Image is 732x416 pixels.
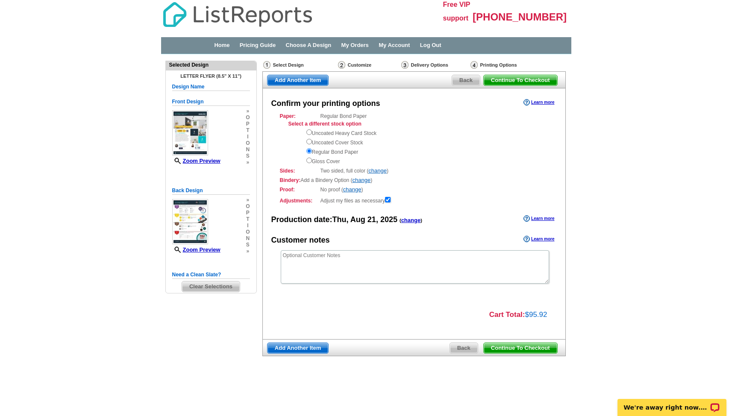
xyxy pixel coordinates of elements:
[523,215,554,222] a: Learn more
[368,167,387,174] a: change
[401,217,421,223] a: change
[523,236,554,243] a: Learn more
[246,216,250,223] span: t
[452,75,480,85] span: Back
[246,203,250,210] span: o
[172,158,220,164] a: Zoom Preview
[172,199,208,244] img: small-thumb.jpg
[401,61,409,69] img: Delivery Options
[280,197,318,205] strong: Adjustments:
[246,146,250,153] span: n
[452,75,480,86] a: Back
[172,98,250,106] h5: Front Design
[246,140,250,146] span: o
[246,121,250,127] span: p
[172,83,250,91] h5: Design Name
[367,215,378,224] span: 21,
[246,235,250,242] span: n
[280,186,548,193] div: No proof ( )
[280,112,318,120] strong: Paper:
[332,215,349,224] span: Thu,
[172,271,250,279] h5: Need a Clean Slate?
[470,61,478,69] img: Printing Options & Summary
[484,343,557,353] span: Continue To Checkout
[246,229,250,235] span: o
[268,343,329,353] span: Add Another Item
[246,127,250,134] span: t
[263,61,270,69] img: Select Design
[443,1,470,22] span: Free VIP support
[246,210,250,216] span: p
[470,61,544,71] div: Printing Options
[350,215,365,224] span: Aug
[240,42,276,48] a: Pricing Guide
[267,343,329,354] a: Add Another Item
[341,42,369,48] a: My Orders
[450,343,478,353] span: Back
[338,61,345,69] img: Customize
[182,281,240,292] span: Clear Selections
[280,167,318,175] strong: Sides:
[400,218,422,223] span: ( )
[271,235,330,246] div: Customer notes
[271,214,422,226] div: Production date:
[400,61,470,71] div: Delivery Options
[246,248,250,255] span: »
[288,121,362,127] strong: Select a different stock option
[246,153,250,159] span: s
[306,128,548,165] div: Uncoated Heavy Card Stock Uncoated Cover Stock Regular Bond Paper Gloss Cover
[246,159,250,166] span: »
[489,311,525,319] strong: Cart Total:
[343,186,362,193] a: change
[268,75,329,85] span: Add Another Item
[523,99,554,106] a: Learn more
[286,42,332,48] a: Choose A Design
[172,187,250,195] h5: Back Design
[450,343,478,354] a: Back
[172,73,250,79] h4: Letter Flyer (8.5" x 11")
[246,108,250,114] span: »
[484,75,557,85] span: Continue To Checkout
[379,42,410,48] a: My Account
[525,311,547,319] span: $95.92
[246,134,250,140] span: i
[473,11,567,23] span: [PHONE_NUMBER]
[420,42,441,48] a: Log Out
[280,186,318,193] strong: Proof:
[214,42,229,48] a: Home
[612,389,732,416] iframe: LiveChat chat widget
[172,246,220,253] a: Zoom Preview
[380,215,397,224] span: 2025
[271,98,380,109] div: Confirm your printing options
[246,223,250,229] span: i
[280,112,548,165] div: Regular Bond Paper
[280,177,301,183] strong: Bindery:
[267,75,329,86] a: Add Another Item
[172,110,208,155] img: small-thumb.jpg
[353,177,371,183] a: change
[280,167,548,175] div: Two sided, full color ( )
[246,114,250,121] span: o
[337,61,400,69] div: Customize
[166,61,256,69] div: Selected Design
[280,176,548,184] div: Add a Bindery Option ( )
[280,195,548,205] div: Adjust my files as necessary
[262,61,337,71] div: Select Design
[246,197,250,203] span: »
[246,242,250,248] span: s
